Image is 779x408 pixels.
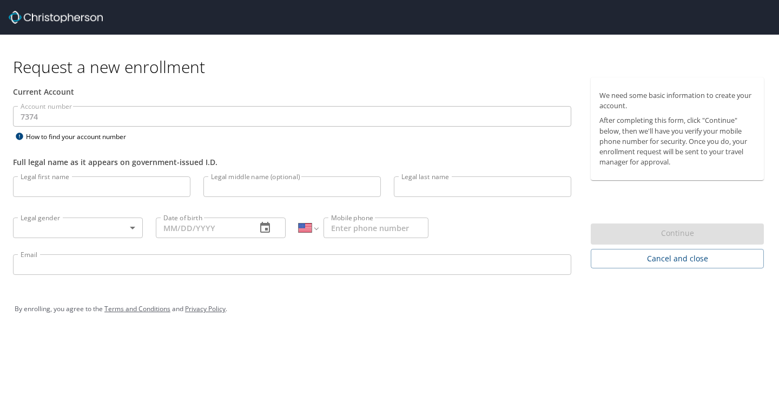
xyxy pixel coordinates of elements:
a: Terms and Conditions [104,304,170,313]
div: Full legal name as it appears on government-issued I.D. [13,156,571,168]
div: Current Account [13,86,571,97]
div: ​ [13,218,143,238]
div: How to find your account number [13,130,148,143]
img: cbt logo [9,11,103,24]
a: Privacy Policy [185,304,226,313]
input: Enter phone number [324,218,428,238]
button: Cancel and close [591,249,764,269]
p: After completing this form, click "Continue" below, then we'll have you verify your mobile phone ... [599,115,755,167]
input: MM/DD/YYYY [156,218,248,238]
p: We need some basic information to create your account. [599,90,755,111]
h1: Request a new enrollment [13,56,773,77]
span: Cancel and close [599,252,755,266]
div: By enrolling, you agree to the and . [15,295,764,323]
